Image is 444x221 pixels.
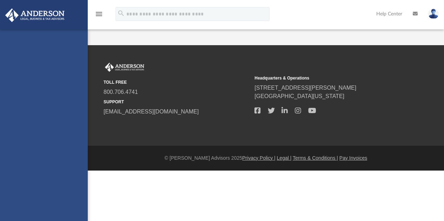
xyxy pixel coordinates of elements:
a: 800.706.4741 [104,89,138,95]
a: Terms & Conditions | [293,155,338,161]
i: search [117,9,125,17]
a: Pay Invoices [339,155,367,161]
a: [GEOGRAPHIC_DATA][US_STATE] [254,93,344,99]
small: SUPPORT [104,99,250,105]
i: menu [95,10,103,18]
a: menu [95,13,103,18]
a: [STREET_ADDRESS][PERSON_NAME] [254,85,356,91]
img: Anderson Advisors Platinum Portal [3,8,67,22]
a: Privacy Policy | [242,155,276,161]
img: User Pic [428,9,439,19]
small: Headquarters & Operations [254,75,400,81]
a: [EMAIL_ADDRESS][DOMAIN_NAME] [104,109,199,115]
img: Anderson Advisors Platinum Portal [104,63,146,72]
div: © [PERSON_NAME] Advisors 2025 [88,154,444,162]
small: TOLL FREE [104,79,250,85]
a: Legal | [277,155,292,161]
